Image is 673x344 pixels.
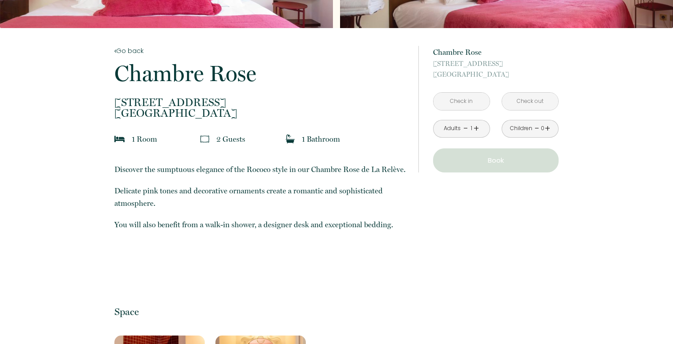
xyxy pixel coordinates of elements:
[444,124,461,133] div: Adults
[535,122,539,135] a: -
[302,133,340,145] p: 1 Bathroom
[242,135,245,143] span: s
[433,58,559,69] span: [STREET_ADDRESS]
[114,184,406,209] p: Delicate pink tones and decorative ornaments create a romantic and sophisticated atmosphere.
[433,58,559,80] p: [GEOGRAPHIC_DATA]
[114,62,406,85] p: Chambre Rose
[510,124,532,133] div: Children
[433,148,559,172] button: Book
[433,46,559,58] p: Chambre Rose
[200,135,209,143] img: guests
[114,163,406,274] p: ​
[114,218,406,231] p: You will also benefit from a walk-in shower, a designer desk and exceptional bedding.
[463,122,468,135] a: -
[545,122,550,135] a: +
[540,124,545,133] div: 0
[114,46,406,56] a: Go back
[502,93,558,110] input: Check out
[114,163,406,176] p: Discover the sumptuous elegance of the Rococo style in our Chambre Rose de La Relève.
[469,124,474,133] div: 1
[216,133,245,145] p: 2 Guest
[114,306,406,318] p: Space
[132,133,157,145] p: 1 Room
[114,97,406,108] span: [STREET_ADDRESS]
[436,155,555,166] p: Book
[434,93,490,110] input: Check in
[474,122,479,135] a: +
[114,97,406,119] p: [GEOGRAPHIC_DATA]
